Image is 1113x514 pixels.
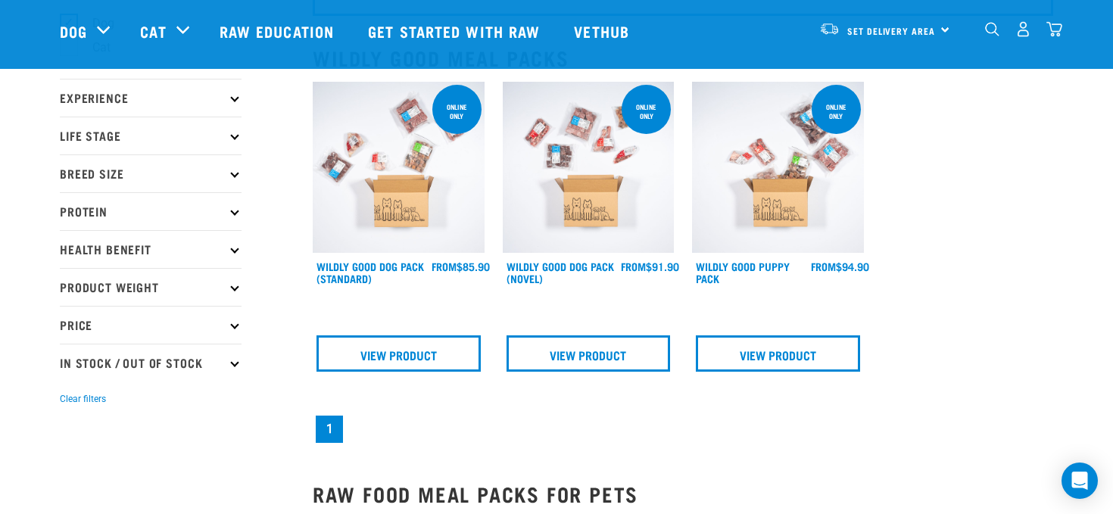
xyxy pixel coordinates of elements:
span: FROM [432,263,457,269]
div: $85.90 [432,260,490,273]
strong: RAW FOOD MEAL PACKS FOR PETS [313,488,638,499]
img: Dog 0 2sec [313,82,485,254]
p: Protein [60,192,242,230]
div: $94.90 [811,260,869,273]
button: Clear filters [60,392,106,406]
img: user.png [1015,21,1031,37]
span: FROM [621,263,646,269]
a: View Product [316,335,481,372]
div: Online Only [622,95,671,127]
div: $91.90 [621,260,679,273]
p: In Stock / Out Of Stock [60,344,242,382]
a: Vethub [559,1,648,61]
img: home-icon@2x.png [1046,21,1062,37]
a: Wildly Good Dog Pack (Standard) [316,263,424,281]
a: Dog [60,20,87,42]
a: Page 1 [316,416,343,443]
a: Wildly Good Puppy Pack [696,263,790,281]
a: Cat [140,20,166,42]
span: Set Delivery Area [847,28,935,33]
p: Product Weight [60,268,242,306]
nav: pagination [313,413,1053,446]
a: View Product [696,335,860,372]
a: Wildly Good Dog Pack (Novel) [507,263,614,281]
span: FROM [811,263,836,269]
img: home-icon-1@2x.png [985,22,999,36]
div: Open Intercom Messenger [1062,463,1098,499]
img: Dog Novel 0 2sec [503,82,675,254]
div: Online Only [812,95,861,127]
p: Price [60,306,242,344]
img: van-moving.png [819,22,840,36]
p: Experience [60,79,242,117]
p: Life Stage [60,117,242,154]
div: Online Only [432,95,482,127]
a: View Product [507,335,671,372]
p: Breed Size [60,154,242,192]
p: Health Benefit [60,230,242,268]
a: Get started with Raw [353,1,559,61]
a: Raw Education [204,1,353,61]
img: Puppy 0 2sec [692,82,864,254]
